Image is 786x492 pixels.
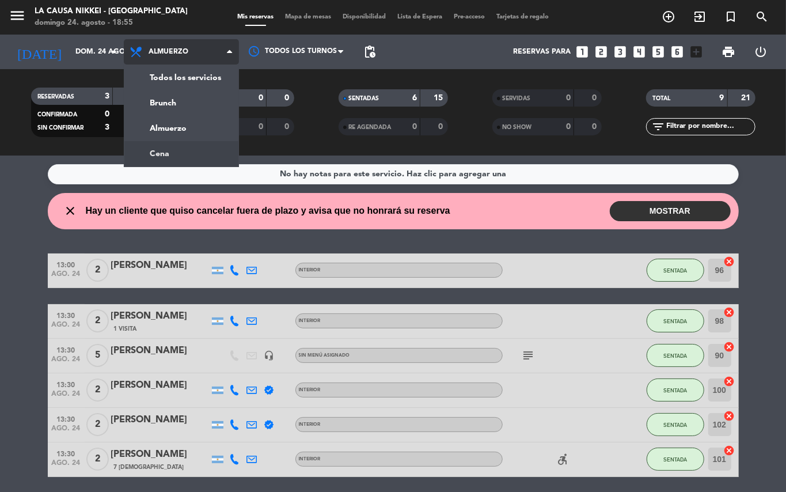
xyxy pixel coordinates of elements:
button: SENTADA [647,379,704,402]
button: SENTADA [647,448,704,471]
strong: 3 [105,92,109,100]
span: 5 [86,344,109,367]
span: INTERIOR [299,388,321,392]
i: filter_list [652,120,666,134]
strong: 0 [259,123,263,131]
span: Lista de Espera [392,14,448,20]
a: Almuerzo [124,116,238,141]
i: looks_two [594,44,609,59]
i: cancel [724,341,735,353]
span: print [722,45,735,59]
div: [PERSON_NAME] [111,258,209,273]
span: SENTADA [663,387,687,393]
i: turned_in_not [724,10,738,24]
strong: 0 [259,94,263,102]
span: SENTADA [663,353,687,359]
button: SENTADA [647,344,704,367]
i: cancel [724,445,735,456]
strong: 0 [284,94,291,102]
button: MOSTRAR [610,201,731,221]
span: TOTAL [653,96,671,101]
i: cancel [724,256,735,267]
i: menu [9,7,26,24]
span: Sin menú asignado [299,353,350,358]
strong: 0 [592,94,599,102]
span: SENTADA [663,456,687,463]
i: looks_6 [670,44,685,59]
span: RESERVADAS [38,94,75,100]
div: La Causa Nikkei - [GEOGRAPHIC_DATA] [35,6,188,17]
strong: 15 [434,94,445,102]
div: [PERSON_NAME] [111,309,209,324]
strong: 0 [284,123,291,131]
span: SENTADA [663,318,687,324]
i: add_box [689,44,704,59]
span: 2 [86,413,109,436]
a: Todos los servicios [124,65,238,90]
span: Almuerzo [149,48,188,56]
i: cancel [724,410,735,422]
strong: 0 [412,123,417,131]
span: Reservas para [514,48,571,56]
span: 7 [DEMOGRAPHIC_DATA] [114,463,184,472]
strong: 0 [566,123,571,131]
button: menu [9,7,26,28]
i: [DATE] [9,39,70,65]
span: 13:00 [52,258,81,271]
span: 2 [86,379,109,402]
a: Cena [124,141,238,166]
i: verified [264,419,275,430]
strong: 9 [720,94,724,102]
i: accessible_forward [556,452,570,466]
span: RE AGENDADA [349,124,392,130]
span: 13:30 [52,446,81,460]
div: [PERSON_NAME] [111,447,209,462]
span: ago. 24 [52,270,81,283]
strong: 3 [105,123,109,131]
span: 2 [86,448,109,471]
span: Pre-acceso [448,14,491,20]
strong: 0 [592,123,599,131]
span: SIN CONFIRMAR [38,125,84,131]
i: looks_3 [613,44,628,59]
span: SENTADA [663,267,687,274]
span: ago. 24 [52,459,81,472]
span: ago. 24 [52,321,81,334]
span: ago. 24 [52,425,81,438]
span: ago. 24 [52,390,81,403]
span: pending_actions [363,45,377,59]
i: close [64,204,78,218]
div: LOG OUT [745,35,777,69]
div: domingo 24. agosto - 18:55 [35,17,188,29]
button: SENTADA [647,413,704,436]
span: SERVIDAS [503,96,531,101]
span: INTERIOR [299,268,321,273]
i: subject [522,349,536,362]
span: ago. 24 [52,355,81,369]
span: INTERIOR [299,422,321,427]
i: power_settings_new [754,45,768,59]
div: [PERSON_NAME] [111,343,209,358]
span: 13:30 [52,343,81,356]
span: Mapa de mesas [279,14,337,20]
span: Disponibilidad [337,14,392,20]
i: headset_mic [264,350,275,361]
span: SENTADAS [349,96,379,101]
button: SENTADA [647,259,704,282]
i: arrow_drop_down [107,45,121,59]
i: cancel [724,376,735,387]
span: Tarjetas de regalo [491,14,555,20]
strong: 0 [105,110,109,118]
span: 2 [86,259,109,282]
i: verified [264,385,275,395]
span: NO SHOW [503,124,532,130]
span: SENTADA [663,422,687,428]
span: 13:30 [52,412,81,425]
i: looks_4 [632,44,647,59]
a: Brunch [124,90,238,116]
i: add_circle_outline [662,10,675,24]
span: 13:30 [52,308,81,321]
strong: 6 [412,94,417,102]
i: looks_one [575,44,590,59]
i: cancel [724,306,735,318]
